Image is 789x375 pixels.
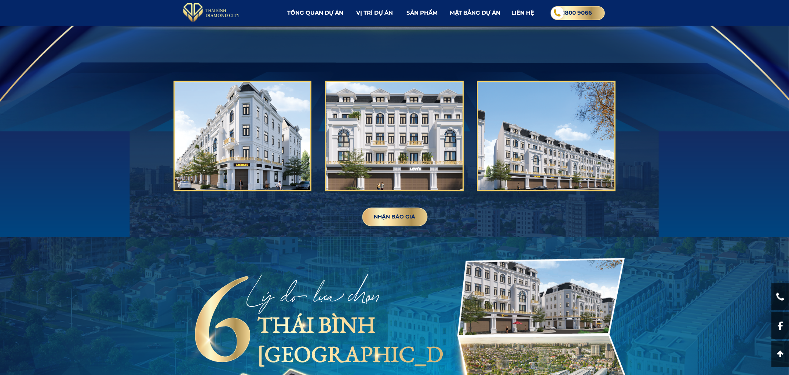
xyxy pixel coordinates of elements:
span: NHẬN BÁO GIÁ [372,213,416,220]
h3: sản phẩm [406,8,446,17]
div: Lý do lựa chọn [211,255,420,340]
h3: Tổng quan dự án [287,8,347,17]
h3: liên hệ [511,8,543,17]
a: 1800 9066 [549,5,606,20]
h3: vị trí dự án [356,8,396,17]
h3: MẶT BẰNG DỰ ÁN [450,8,507,17]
